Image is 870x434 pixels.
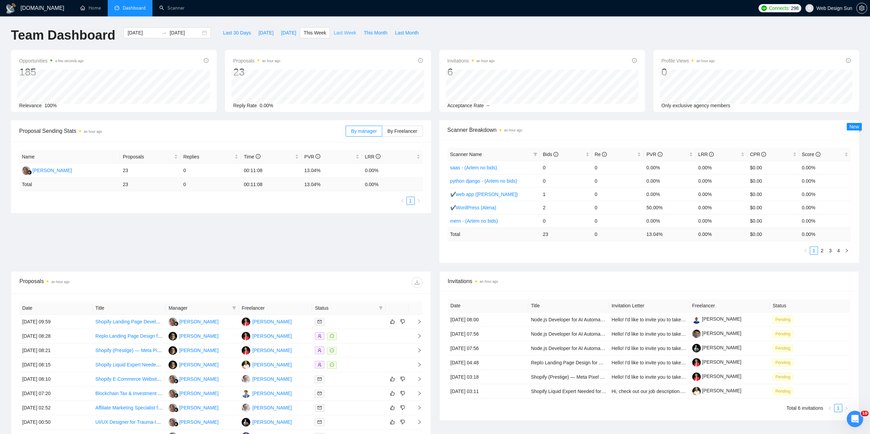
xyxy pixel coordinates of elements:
a: Node.js Developer for AI Automation with METRC Platform [531,346,655,351]
span: message [330,363,334,367]
span: user [807,6,812,11]
a: 1 [407,197,414,205]
span: -- [486,103,490,108]
div: 23 [233,66,280,79]
img: c1Ld6NXXiQC1jp7HlHu_In30oLxBFTbLGzJAXcV8A-WleaNTYc-z5bY-XBMMEH8fiF [692,315,701,324]
button: dislike [399,318,407,326]
li: Next Page [843,247,851,255]
a: MC[PERSON_NAME] [22,167,72,173]
time: an hour ago [84,130,102,134]
input: Start date [128,29,159,37]
td: 0.00% [644,187,696,201]
button: like [388,389,397,397]
span: This Month [364,29,387,37]
img: c1f-kBrpeLLQlYQU1JMXi7Yi9fYPdwBiUYSzC5Knmlia133GU2h2Zebjmw0dh6Orq6 [692,387,701,395]
span: Bids [543,152,558,157]
span: info-circle [602,152,607,157]
td: $0.00 [747,174,799,187]
a: saas - (Artem no bids) [450,165,497,170]
td: 0 [592,201,644,214]
span: info-circle [256,154,260,159]
a: UI/UX Designer for Trauma-Informed, Accessible Website (Figma + System Design) [95,419,273,425]
img: IS [242,404,250,412]
span: PVR [304,154,320,159]
span: dislike [400,319,405,324]
td: 0.00% [799,161,851,174]
time: an hour ago [480,280,498,283]
a: Shopify E-Commerce Website Redesign for Premium Oral-Care Brand [95,376,245,382]
span: like [390,419,395,425]
span: Scanner Breakdown [447,126,851,134]
span: filter [379,306,383,310]
button: like [388,375,397,383]
div: [PERSON_NAME] [252,347,292,354]
span: 0.00% [260,103,273,108]
a: MC[PERSON_NAME] [169,419,218,424]
span: left [400,199,404,203]
button: This Week [300,27,330,38]
time: an hour ago [504,128,522,132]
img: YY [242,418,250,426]
span: By Freelancer [387,128,417,134]
a: [PERSON_NAME] [692,331,741,336]
a: 3 [827,247,834,254]
span: swap-right [161,30,167,36]
td: 0.00 % [799,227,851,241]
li: 4 [834,247,843,255]
td: 0 [540,174,592,187]
span: Pending [773,388,793,395]
span: right [845,249,849,253]
img: gigradar-bm.png [174,407,178,412]
a: 1 [810,247,818,254]
span: This Week [304,29,326,37]
a: Pending [773,345,796,351]
a: [PERSON_NAME] [692,316,741,322]
span: left [804,249,808,253]
div: [PERSON_NAME] [179,390,218,397]
img: NR [169,332,177,340]
img: c1gYzaiHUxzr9pyMKNIHxZ8zNyqQY9LeMr9TiodOxNT0d-ipwb5dqWQRi3NaJcazU8 [692,373,701,381]
button: left [398,197,406,205]
a: Node.js Developer for AI Automation with METRC Platform [531,331,655,337]
a: MC[PERSON_NAME] [169,376,218,381]
li: 1 [834,404,842,412]
span: Pending [773,316,793,323]
a: [PERSON_NAME] [692,359,741,365]
a: Pending [773,388,796,394]
a: [PERSON_NAME] [692,345,741,350]
span: info-circle [376,154,380,159]
td: 0.00% [799,174,851,187]
a: MC[PERSON_NAME] [169,319,218,324]
span: info-circle [761,152,766,157]
div: [PERSON_NAME] [179,375,218,383]
button: [DATE] [277,27,300,38]
td: 50.00% [644,201,696,214]
img: OR [242,361,250,369]
img: NR [169,346,177,355]
span: Acceptance Rate [447,103,484,108]
img: MC [169,375,177,383]
img: IT [242,389,250,398]
span: Scanner Name [450,152,482,157]
a: Blockchain Tax & Investment App Development [95,391,196,396]
div: 0 [661,66,715,79]
a: Shopify Liquid Expert Needed for Countdown Timer Implementation [95,362,239,367]
iframe: Intercom live chat [847,411,863,427]
span: mail [318,391,322,395]
li: 2 [818,247,826,255]
td: Total [19,178,120,191]
span: dislike [400,376,405,382]
span: 10 [861,411,869,416]
span: download [412,280,422,285]
img: c1gL6zrSnaLfgYKYkFATEphiaYUktmWufcnFf0LjwKMSqAgMgbkjeeCFT-2vzQzOoS [692,344,701,352]
th: Replies [180,150,241,164]
span: Last Month [395,29,418,37]
td: 00:11:08 [241,164,302,178]
span: to [161,30,167,36]
a: MC[PERSON_NAME] [169,405,218,410]
a: OR[PERSON_NAME] [242,362,292,367]
a: IT[PERSON_NAME] [242,390,292,396]
div: [PERSON_NAME] [252,404,292,411]
span: right [417,199,421,203]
